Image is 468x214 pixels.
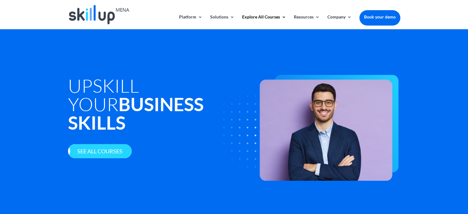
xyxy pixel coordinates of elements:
a: Platform [179,15,202,29]
a: Resources [294,15,320,29]
img: explore our business skills courses - Skillup [223,64,399,181]
img: Skillup Mena [69,5,129,24]
a: Book your demo [359,10,400,24]
h1: Upskill Your [68,76,260,135]
iframe: Chat Widget [366,147,468,214]
a: Company [327,15,352,29]
a: See all courses [68,144,132,159]
strong: Business Skills [68,93,204,134]
a: Explore All Courses [242,15,286,29]
a: Solutions [210,15,234,29]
